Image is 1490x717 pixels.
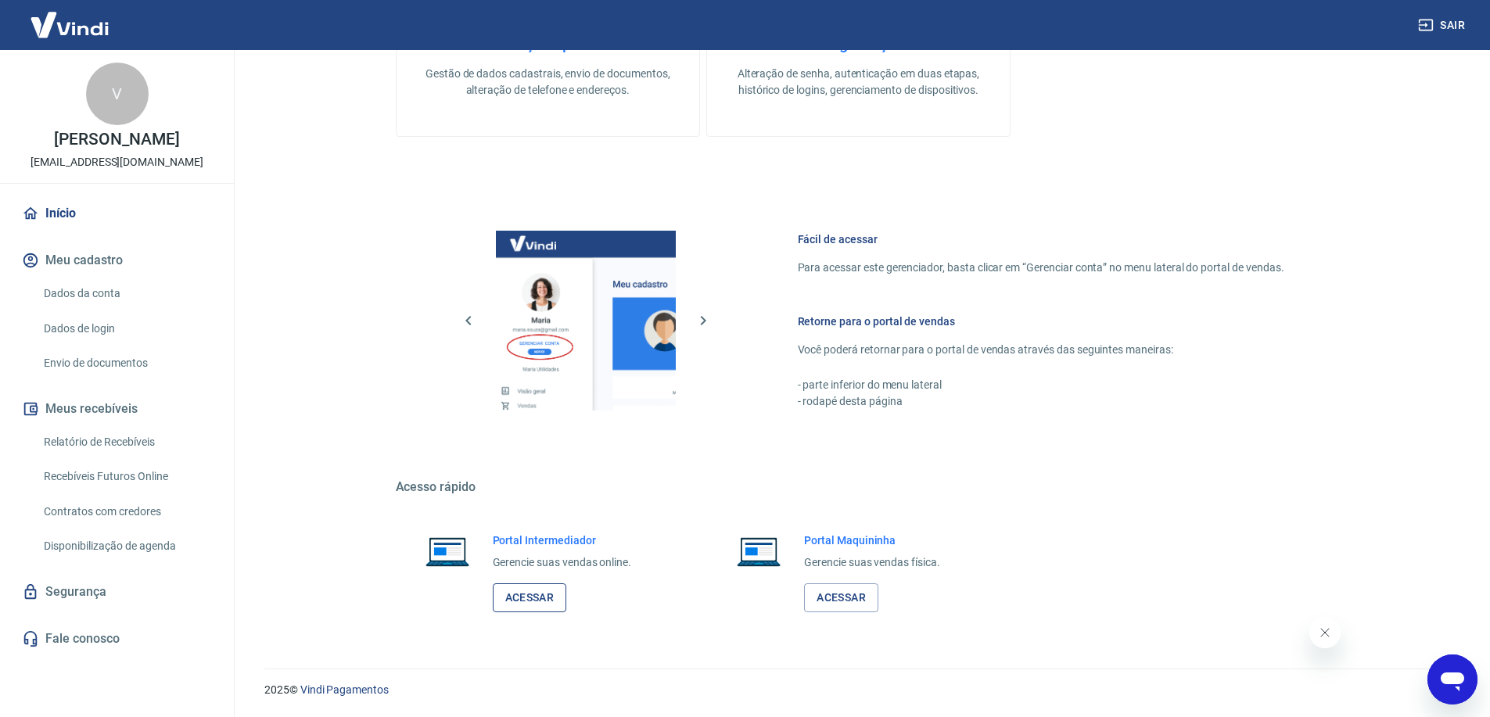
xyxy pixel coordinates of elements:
[38,278,215,310] a: Dados da conta
[9,11,131,23] span: Olá! Precisa de ajuda?
[1427,654,1477,704] iframe: Botão para abrir a janela de mensagens
[38,347,215,379] a: Envio de documentos
[1309,617,1341,648] iframe: Fechar mensagem
[38,426,215,458] a: Relatório de Recebíveis
[798,260,1284,276] p: Para acessar este gerenciador, basta clicar em “Gerenciar conta” no menu lateral do portal de ven...
[798,342,1284,358] p: Você poderá retornar para o portal de vendas através das seguintes maneiras:
[38,461,215,493] a: Recebíveis Futuros Online
[798,377,1284,393] p: - parte inferior do menu lateral
[300,683,389,696] a: Vindi Pagamentos
[19,392,215,426] button: Meus recebíveis
[798,314,1284,329] h6: Retorne para o portal de vendas
[493,583,567,612] a: Acessar
[726,532,792,570] img: Imagem de um notebook aberto
[422,66,674,99] p: Gestão de dados cadastrais, envio de documentos, alteração de telefone e endereços.
[31,154,203,170] p: [EMAIL_ADDRESS][DOMAIN_NAME]
[1415,11,1471,40] button: Sair
[415,532,480,570] img: Imagem de um notebook aberto
[19,1,120,48] img: Vindi
[732,66,985,99] p: Alteração de senha, autenticação em duas etapas, histórico de logins, gerenciamento de dispositivos.
[493,554,632,571] p: Gerencie suas vendas online.
[19,575,215,609] a: Segurança
[38,496,215,528] a: Contratos com credores
[496,231,676,410] img: Imagem da dashboard mostrando o botão de gerenciar conta na sidebar no lado esquerdo
[38,313,215,345] a: Dados de login
[38,530,215,562] a: Disponibilização de agenda
[19,622,215,656] a: Fale conosco
[804,583,878,612] a: Acessar
[804,532,940,548] h6: Portal Maquininha
[86,63,149,125] div: V
[19,196,215,231] a: Início
[54,131,179,148] p: [PERSON_NAME]
[798,231,1284,247] h6: Fácil de acessar
[804,554,940,571] p: Gerencie suas vendas física.
[396,479,1322,495] h5: Acesso rápido
[798,393,1284,410] p: - rodapé desta página
[264,682,1452,698] p: 2025 ©
[19,243,215,278] button: Meu cadastro
[493,532,632,548] h6: Portal Intermediador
